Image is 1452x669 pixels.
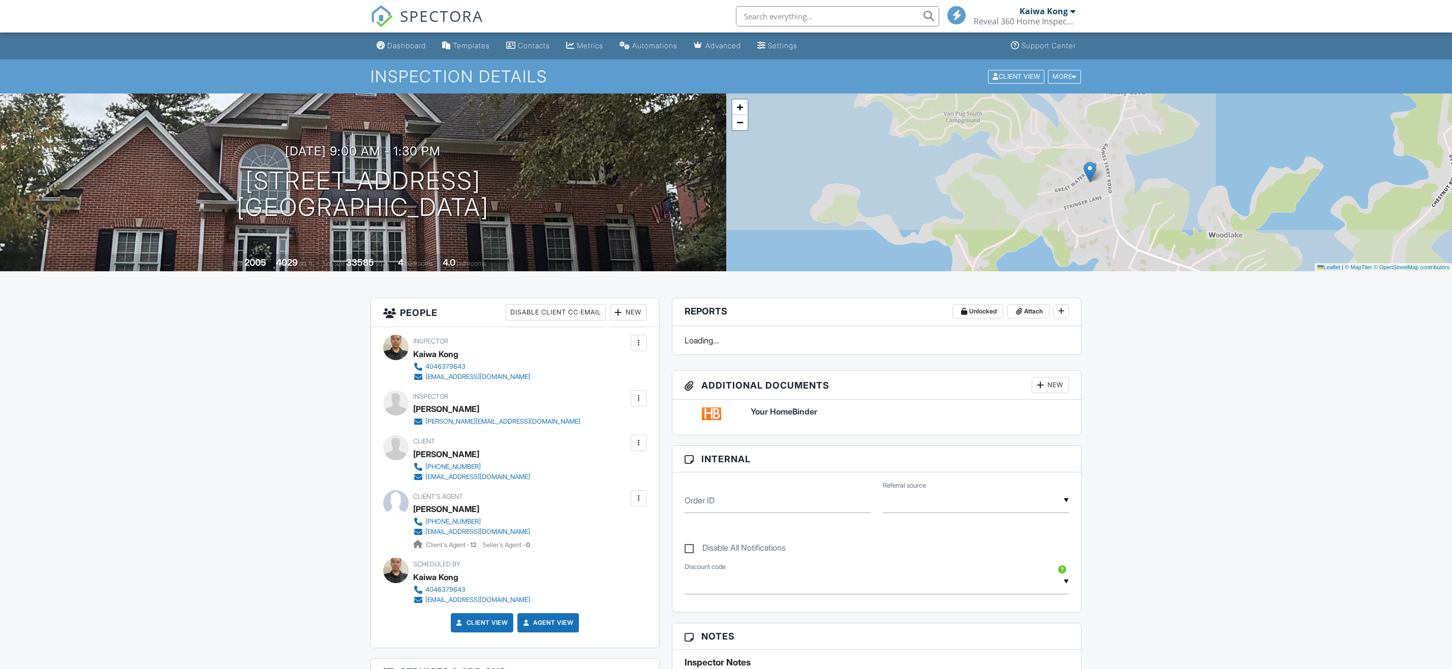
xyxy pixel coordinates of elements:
[1020,6,1068,16] div: Kaiwa Kong
[413,517,530,527] a: [PHONE_NUMBER]
[987,72,1047,80] a: Client View
[376,260,388,267] span: sq.ft.
[413,527,530,537] a: [EMAIL_ADDRESS][DOMAIN_NAME]
[413,472,530,482] a: [EMAIL_ADDRESS][DOMAIN_NAME]
[425,596,530,604] div: [EMAIL_ADDRESS][DOMAIN_NAME]
[276,257,298,268] div: 4029
[883,481,926,490] label: Referral source
[370,5,393,27] img: The Best Home Inspection Software - Spectora
[1084,162,1096,182] img: Marker
[425,473,530,481] div: [EMAIL_ADDRESS][DOMAIN_NAME]
[1374,264,1449,270] a: © OpenStreetMap contributors
[470,541,477,549] strong: 12
[370,68,1082,85] h1: Inspection Details
[702,407,721,420] img: homebinder-01ee79ab6597d7457983ebac235b49a047b0a9616a008fb4a345000b08f3b69e.png
[672,446,1082,472] h3: Internal
[346,257,374,268] div: 33585
[685,543,786,556] label: Disable All Notifications
[237,168,489,221] h1: [STREET_ADDRESS] [GEOGRAPHIC_DATA]
[685,495,715,506] label: Order ID
[526,541,530,549] strong: 0
[413,337,448,345] span: Inspector
[425,586,466,594] div: 4046379643
[768,41,797,50] div: Settings
[244,257,266,268] div: 2005
[705,41,741,50] div: Advanced
[413,437,435,445] span: Client
[413,372,530,382] a: [EMAIL_ADDRESS][DOMAIN_NAME]
[425,463,481,471] div: [PHONE_NUMBER]
[299,260,314,267] span: sq. ft.
[521,618,573,628] a: Agent View
[736,101,743,113] span: +
[1342,264,1343,270] span: |
[413,595,530,605] a: [EMAIL_ADDRESS][DOMAIN_NAME]
[425,518,481,526] div: [PHONE_NUMBER]
[413,362,530,372] a: 4046379643
[387,41,426,50] div: Dashboard
[413,493,463,500] span: Client's Agent
[502,37,554,55] a: Contacts
[1317,264,1340,270] a: Leaflet
[506,304,606,321] div: Disable Client CC Email
[736,116,743,129] span: −
[685,657,1069,667] h5: Inspector Notes
[425,528,530,536] div: [EMAIL_ADDRESS][DOMAIN_NAME]
[413,569,458,585] div: Kaiwa Kong
[438,37,494,55] a: Templates
[1048,70,1081,83] div: More
[732,115,748,130] a: Zoom out
[457,260,486,267] span: bathrooms
[425,373,530,381] div: [EMAIL_ADDRESS][DOMAIN_NAME]
[562,37,607,55] a: Metrics
[1022,41,1076,50] div: Support Center
[672,623,1082,650] h3: Notes
[413,346,458,362] div: Kaiwa Kong
[370,14,483,35] a: SPECTORA
[685,562,726,571] label: Discount code
[974,16,1075,26] div: Reveal 360 Home Inspection
[413,462,530,472] a: [PHONE_NUMBER]
[371,298,659,327] h3: People
[426,541,478,549] span: Client's Agent -
[753,37,801,55] a: Settings
[398,257,404,268] div: 4
[1032,377,1069,393] div: New
[690,37,745,55] a: Advanced
[373,37,430,55] a: Dashboard
[425,418,580,426] div: [PERSON_NAME][EMAIL_ADDRESS][DOMAIN_NAME]
[736,6,939,26] input: Search everything...
[632,41,677,50] div: Automations
[413,501,479,517] a: [PERSON_NAME]
[482,541,530,549] span: Seller's Agent -
[443,257,455,268] div: 4.0
[454,618,508,628] a: Client View
[453,41,490,50] div: Templates
[732,100,748,115] a: Zoom in
[1007,37,1080,55] a: Support Center
[400,5,483,26] span: SPECTORA
[518,41,550,50] div: Contacts
[413,447,479,462] div: [PERSON_NAME]
[413,401,479,417] div: [PERSON_NAME]
[615,37,682,55] a: Automations (Basic)
[751,407,1069,417] a: Your HomeBinder
[672,371,1082,400] h3: Additional Documents
[610,304,647,321] div: New
[425,363,466,371] div: 4046379643
[232,260,243,267] span: Built
[577,41,603,50] div: Metrics
[413,585,530,595] a: 4046379643
[1345,264,1372,270] a: © MapTiler
[413,393,448,400] span: Inspector
[323,260,345,267] span: Lot Size
[988,70,1044,83] div: Client View
[413,560,460,568] span: Scheduled By
[285,144,441,158] h3: [DATE] 9:00 am - 1:30 pm
[413,417,580,427] a: [PERSON_NAME][EMAIL_ADDRESS][DOMAIN_NAME]
[405,260,433,267] span: bedrooms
